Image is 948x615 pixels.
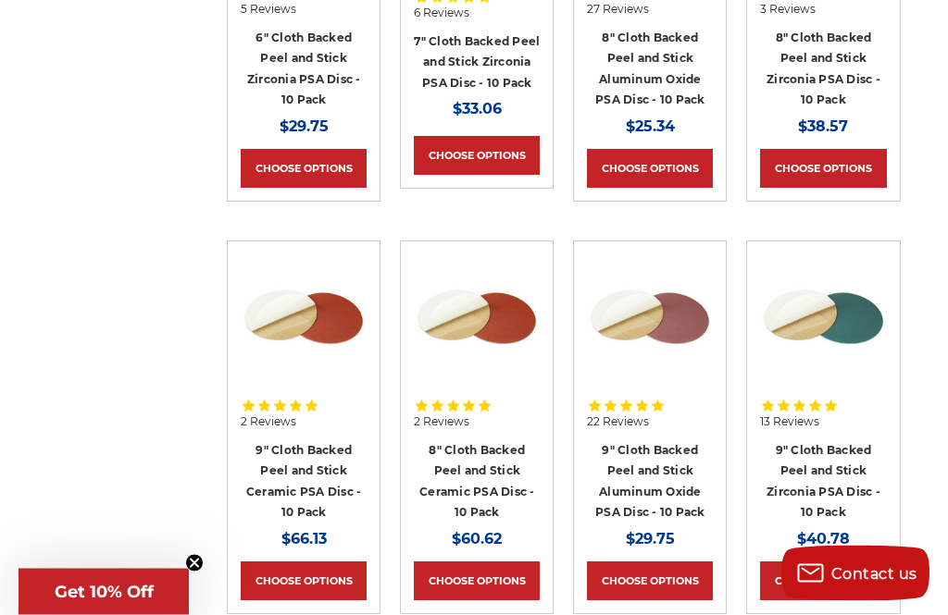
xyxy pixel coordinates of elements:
a: 8" Cloth Backed Peel and Stick Zirconia PSA Disc - 10 Pack [767,31,880,108]
a: Choose Options [414,137,540,176]
img: 9 inch Aluminum Oxide PSA Sanding Disc with Cloth Backing [587,255,713,381]
a: Choose Options [760,562,886,601]
span: $60.62 [452,531,502,548]
span: 27 Reviews [587,5,649,16]
span: 2 Reviews [241,417,296,428]
a: 7" Cloth Backed Peel and Stick Zirconia PSA Disc - 10 Pack [414,35,540,91]
a: Choose Options [587,562,713,601]
button: Close teaser [185,554,204,572]
a: 9" Cloth Backed Peel and Stick Aluminum Oxide PSA Disc - 10 Pack [595,444,705,521]
a: 6" Cloth Backed Peel and Stick Zirconia PSA Disc - 10 Pack [247,31,361,108]
img: Zirc Peel and Stick cloth backed PSA discs [760,255,886,381]
span: $25.34 [626,118,675,136]
img: 8 inch self adhesive sanding disc ceramic [414,255,540,381]
span: $40.78 [797,531,850,548]
button: Contact us [781,546,929,601]
a: Choose Options [587,150,713,189]
a: Choose Options [241,562,367,601]
span: 2 Reviews [414,417,469,428]
a: 9" Cloth Backed Peel and Stick Ceramic PSA Disc - 10 Pack [246,444,362,521]
span: $29.75 [626,531,675,548]
a: Choose Options [760,150,886,189]
span: Get 10% Off [55,582,154,602]
span: 3 Reviews [760,5,816,16]
span: 22 Reviews [587,417,649,428]
a: Choose Options [414,562,540,601]
span: $38.57 [798,118,848,136]
a: 8" Cloth Backed Peel and Stick Ceramic PSA Disc - 10 Pack [419,444,535,521]
span: 13 Reviews [760,417,819,428]
span: $66.13 [281,531,327,548]
span: $29.75 [280,118,329,136]
span: Contact us [831,565,917,583]
span: 6 Reviews [414,8,469,19]
a: 9" Cloth Backed Peel and Stick Zirconia PSA Disc - 10 Pack [767,444,880,521]
img: 8 inch self adhesive sanding disc ceramic [241,255,367,381]
span: 5 Reviews [241,5,296,16]
a: 8" Cloth Backed Peel and Stick Aluminum Oxide PSA Disc - 10 Pack [595,31,705,108]
span: $33.06 [453,101,502,118]
div: Get 10% OffClose teaser [19,569,189,615]
a: Choose Options [241,150,367,189]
